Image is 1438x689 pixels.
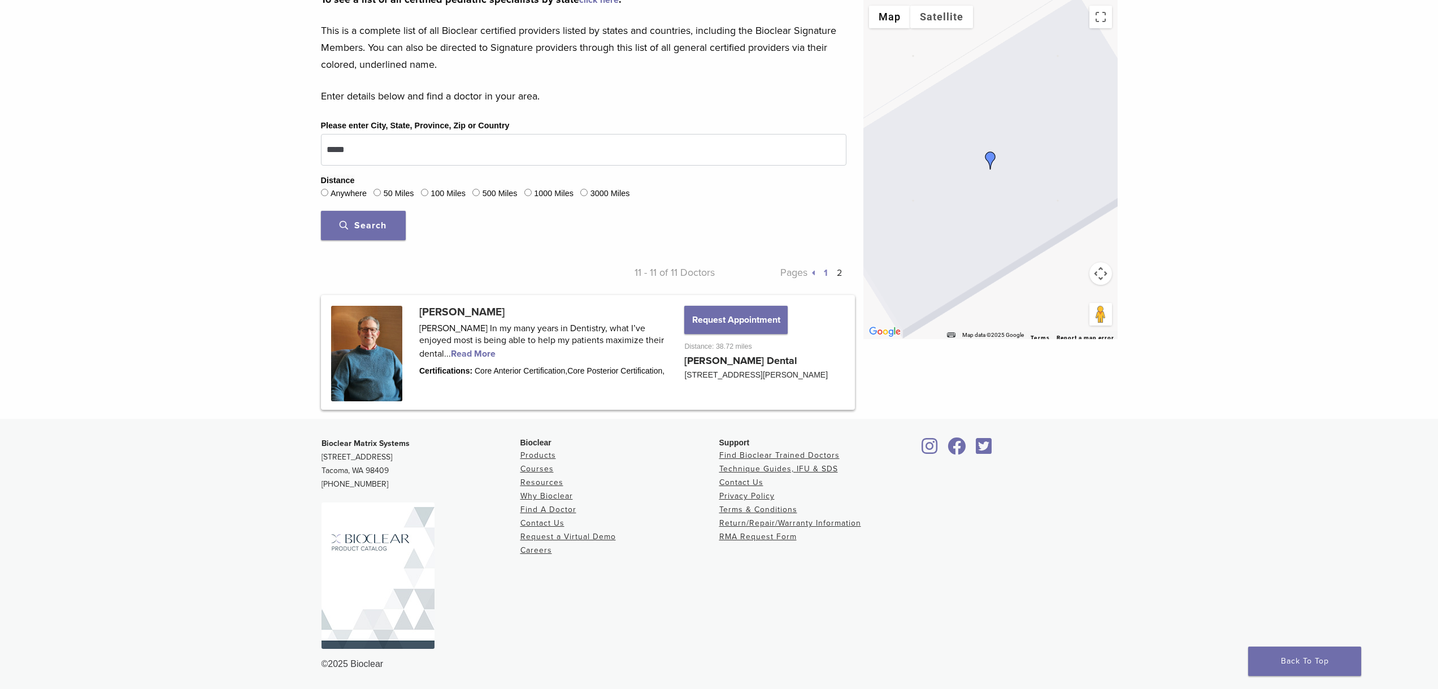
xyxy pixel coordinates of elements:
strong: Bioclear Matrix Systems [322,439,410,448]
button: Show satellite imagery [910,6,973,28]
span: Support [719,438,750,447]
p: [STREET_ADDRESS] Tacoma, WA 98409 [PHONE_NUMBER] [322,437,520,491]
a: Technique Guides, IFU & SDS [719,464,838,474]
label: 1000 Miles [534,188,574,200]
a: Back To Top [1248,647,1361,676]
label: 100 Miles [431,188,466,200]
a: Bioclear [944,444,970,456]
a: Courses [520,464,554,474]
label: 3000 Miles [590,188,630,200]
label: 500 Miles [483,188,518,200]
a: Products [520,450,556,460]
a: Open this area in Google Maps (opens a new window) [866,324,903,339]
img: Google [866,324,903,339]
a: Terms & Conditions [719,505,797,514]
a: Return/Repair/Warranty Information [719,518,861,528]
a: Contact Us [719,478,763,487]
span: Bioclear [520,438,551,447]
div: ©2025 Bioclear [322,657,1117,671]
div: Dr. Jim Cunnington [981,151,1000,170]
a: Contact Us [520,518,564,528]
span: Map data ©2025 Google [962,332,1024,338]
a: Bioclear [972,444,996,456]
label: 50 Miles [384,188,414,200]
a: 2 [837,267,842,279]
button: Drag Pegman onto the map to open Street View [1089,303,1112,326]
p: Pages [715,264,846,281]
a: Terms (opens in new tab) [1031,335,1050,341]
button: Map camera controls [1089,262,1112,285]
a: Why Bioclear [520,491,573,501]
a: Resources [520,478,563,487]
p: Enter details below and find a doctor in your area. [321,88,846,105]
img: Bioclear [322,502,435,649]
a: Find A Doctor [520,505,576,514]
button: Search [321,211,406,240]
p: 11 - 11 of 11 Doctors [584,264,715,281]
a: Report a map error [1057,335,1114,341]
a: 1 [824,267,828,279]
a: RMA Request Form [719,532,797,541]
button: Request Appointment [684,306,787,334]
a: Bioclear [918,444,942,456]
button: Show street map [869,6,910,28]
button: Keyboard shortcuts [947,331,955,339]
a: Careers [520,545,552,555]
a: Privacy Policy [719,491,775,501]
span: Search [340,220,386,231]
label: Please enter City, State, Province, Zip or Country [321,120,510,132]
label: Anywhere [331,188,367,200]
a: Find Bioclear Trained Doctors [719,450,840,460]
legend: Distance [321,175,355,187]
button: Toggle fullscreen view [1089,6,1112,28]
a: Request a Virtual Demo [520,532,616,541]
p: This is a complete list of all Bioclear certified providers listed by states and countries, inclu... [321,22,846,73]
